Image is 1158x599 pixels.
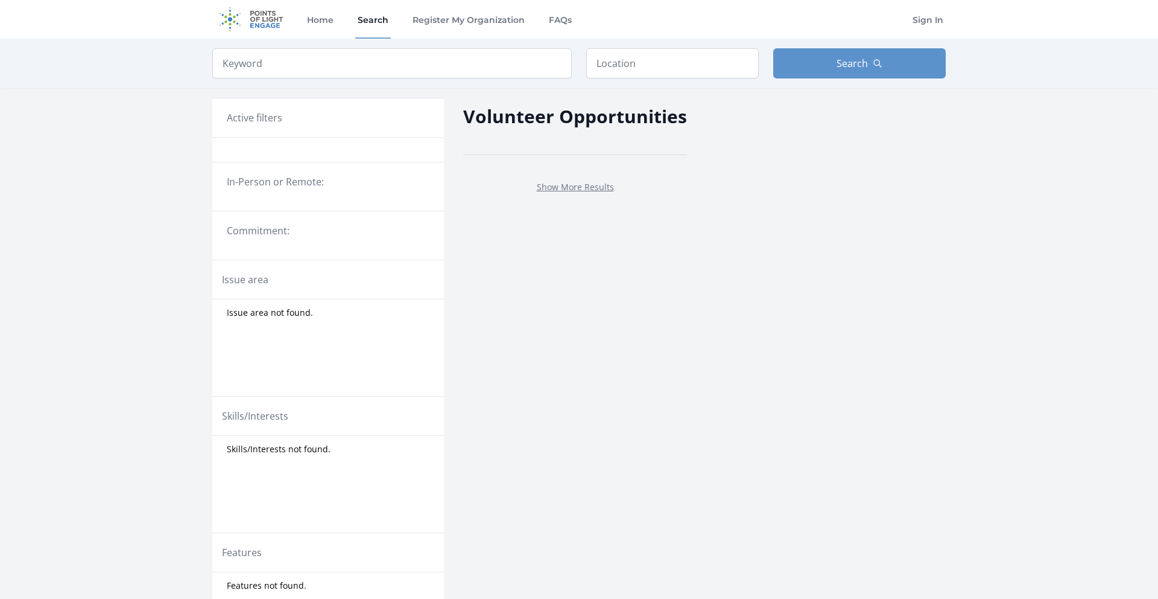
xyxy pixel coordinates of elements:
input: Keyword [212,48,572,78]
span: Issue area not found. [227,307,313,319]
legend: In-Person or Remote: [227,175,429,189]
input: Location [586,48,759,78]
a: Show More Results [537,181,614,193]
span: Skills/Interests not found. [227,443,331,455]
legend: Features [222,545,262,560]
button: Search [773,48,946,78]
legend: Skills/Interests [222,409,288,423]
h2: Volunteer Opportunities [463,103,687,130]
legend: Commitment: [227,223,429,238]
legend: Issue area [222,272,268,287]
span: Features not found. [227,580,306,592]
h3: Active filters [227,111,282,125]
span: Search [837,56,868,71]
